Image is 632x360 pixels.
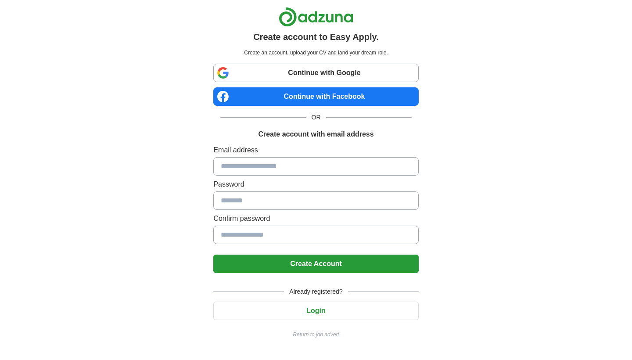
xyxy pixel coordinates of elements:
label: Email address [213,145,418,155]
span: Already registered? [284,287,348,296]
a: Return to job advert [213,331,418,338]
a: Continue with Google [213,64,418,82]
a: Continue with Facebook [213,87,418,106]
label: Confirm password [213,213,418,224]
label: Password [213,179,418,190]
h1: Create account with email address [258,129,373,140]
p: Create an account, upload your CV and land your dream role. [215,49,417,57]
button: Login [213,302,418,320]
span: OR [306,113,326,122]
a: Login [213,307,418,314]
button: Create Account [213,255,418,273]
img: Adzuna logo [279,7,353,27]
h1: Create account to Easy Apply. [253,30,379,43]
